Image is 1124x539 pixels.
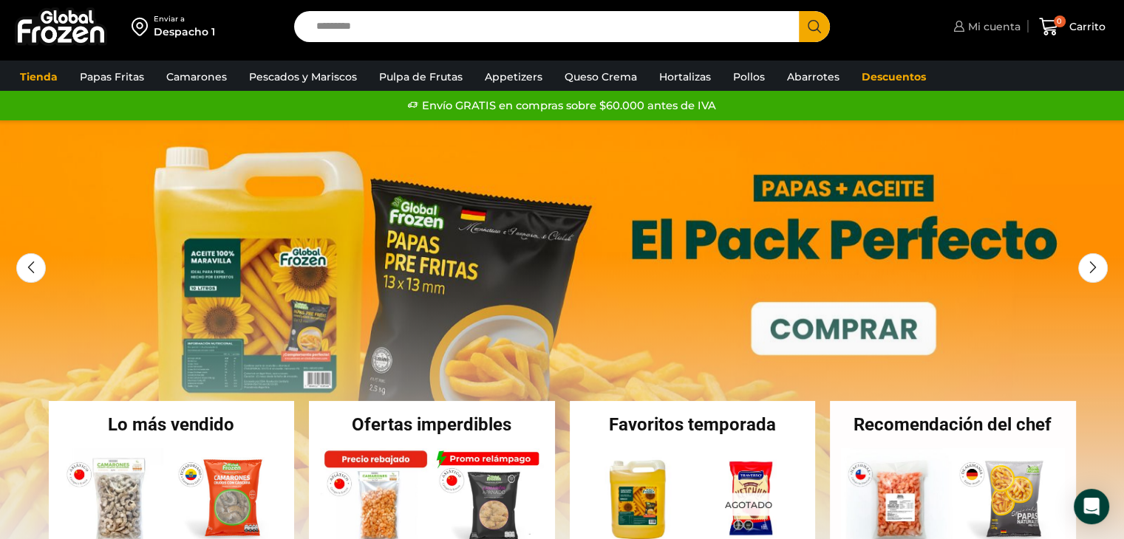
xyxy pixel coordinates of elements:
[726,63,772,91] a: Pollos
[799,11,830,42] button: Search button
[16,253,46,283] div: Previous slide
[854,63,933,91] a: Descuentos
[372,63,470,91] a: Pulpa de Frutas
[72,63,151,91] a: Papas Fritas
[1066,19,1106,34] span: Carrito
[950,12,1021,41] a: Mi cuenta
[309,416,555,433] h2: Ofertas imperdibles
[1078,253,1108,283] div: Next slide
[570,416,816,433] h2: Favoritos temporada
[1074,489,1109,524] div: Open Intercom Messenger
[159,63,234,91] a: Camarones
[1035,10,1109,44] a: 0 Carrito
[830,416,1076,433] h2: Recomendación del chef
[557,63,644,91] a: Queso Crema
[652,63,718,91] a: Hortalizas
[477,63,550,91] a: Appetizers
[1054,16,1066,27] span: 0
[964,19,1021,34] span: Mi cuenta
[49,416,295,433] h2: Lo más vendido
[780,63,847,91] a: Abarrotes
[242,63,364,91] a: Pescados y Mariscos
[154,24,215,39] div: Despacho 1
[132,14,154,39] img: address-field-icon.svg
[714,492,782,515] p: Agotado
[13,63,65,91] a: Tienda
[154,14,215,24] div: Enviar a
